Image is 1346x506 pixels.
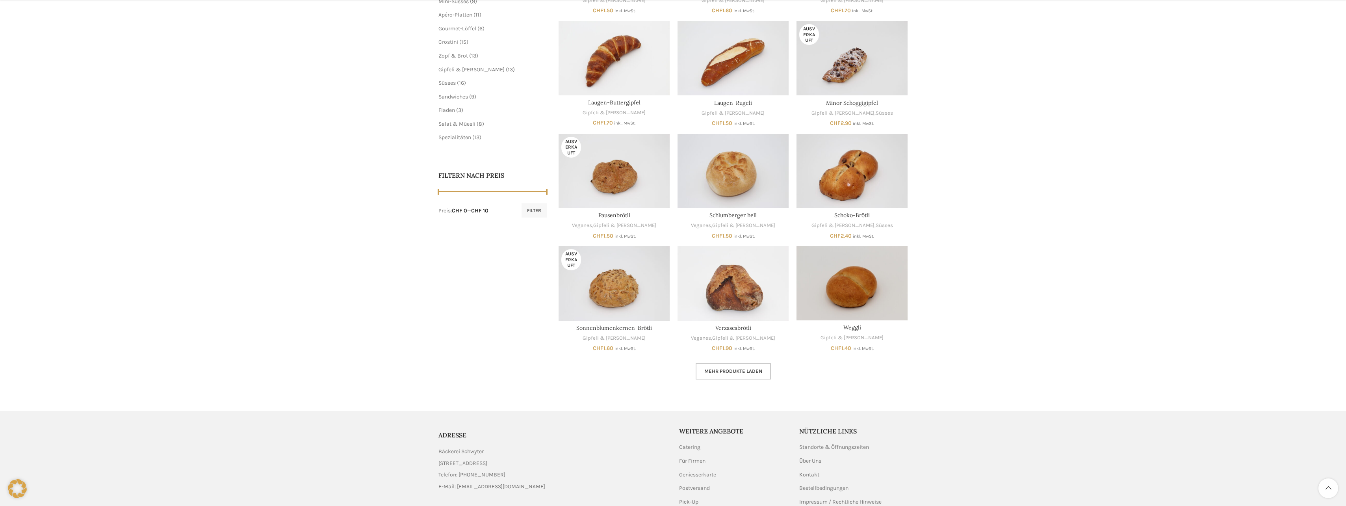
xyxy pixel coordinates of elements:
a: Über Uns [799,457,822,465]
span: CHF [712,233,722,239]
a: Schoko-Brötli [834,212,870,219]
span: CHF [830,120,841,126]
a: Standorte & Öffnungszeiten [799,443,870,451]
span: 9 [471,93,474,100]
span: Fladen [438,107,455,113]
a: Mehr Produkte laden [696,363,771,379]
span: CHF [593,7,603,14]
span: CHF [593,119,603,126]
a: Süsses [876,222,893,229]
span: 11 [475,11,479,18]
a: Kontakt [799,471,820,479]
bdi: 1.70 [593,119,613,126]
a: Salat & Müesli [438,121,475,127]
span: 15 [461,39,466,45]
a: Süsses [876,110,893,117]
span: CHF [712,345,722,352]
div: , [796,110,908,117]
a: Verzascabrötli [678,246,789,320]
small: inkl. MwSt. [615,234,636,239]
a: Gipfeli & [PERSON_NAME] [583,335,646,342]
a: Geniesserkarte [679,471,717,479]
span: CHF [593,345,603,352]
a: Pausenbrötli [559,134,670,208]
span: Ausverkauft [561,137,581,158]
a: Gipfeli & [PERSON_NAME] [821,334,884,342]
a: Zopf & Brot [438,52,468,59]
h5: Filtern nach Preis [438,171,547,180]
bdi: 1.90 [712,345,732,352]
a: List item link [438,482,667,491]
small: inkl. MwSt. [615,346,636,351]
small: inkl. MwSt. [853,121,874,126]
span: CHF 0 [452,207,467,214]
a: Laugen-Buttergipfel [559,21,670,95]
small: inkl. MwSt. [615,8,636,13]
span: CHF [712,120,722,126]
a: Süsses [438,80,456,86]
a: Sonnenblumenkernen-Brötli [576,324,652,331]
span: CHF [593,233,603,239]
small: inkl. MwSt. [614,121,635,126]
a: Gipfeli & [PERSON_NAME] [583,109,646,117]
span: CHF [712,7,722,14]
a: Minor Schoggigipfel [796,21,908,95]
a: Für Firmen [679,457,706,465]
a: Gipfeli & [PERSON_NAME] [593,222,656,229]
a: Weggli [843,324,861,331]
span: 16 [459,80,464,86]
bdi: 1.50 [593,7,613,14]
a: Apéro-Platten [438,11,472,18]
span: CHF [830,233,841,239]
bdi: 1.60 [593,345,613,352]
span: [STREET_ADDRESS] [438,459,487,468]
a: Gipfeli & [PERSON_NAME] [712,222,775,229]
span: Ausverkauft [799,24,819,45]
a: Pausenbrötli [598,212,630,219]
small: inkl. MwSt. [733,121,755,126]
a: Schoko-Brötli [796,134,908,208]
span: Gourmet-Löffel [438,25,476,32]
a: Spezialitäten [438,134,471,141]
div: , [796,222,908,229]
small: inkl. MwSt. [733,8,755,13]
a: List item link [438,471,667,479]
a: Laugen-Rugeli [678,21,789,95]
a: Veganes [572,222,592,229]
button: Filter [522,203,547,218]
a: Gipfeli & [PERSON_NAME] [702,110,765,117]
a: Sonnenblumenkernen-Brötli [559,246,670,320]
bdi: 1.50 [712,120,732,126]
a: Gipfeli & [PERSON_NAME] [811,222,874,229]
span: Sandwiches [438,93,468,100]
a: Minor Schoggigipfel [826,99,878,106]
div: Preis: — [438,207,488,215]
bdi: 1.50 [712,233,732,239]
a: Catering [679,443,701,451]
span: 6 [479,25,483,32]
div: , [678,335,789,342]
a: Schlumberger hell [709,212,757,219]
a: Weggli [796,246,908,320]
a: Gipfeli & [PERSON_NAME] [712,335,775,342]
a: Veganes [691,222,711,229]
a: Scroll to top button [1318,478,1338,498]
a: Gipfeli & [PERSON_NAME] [811,110,874,117]
a: Gipfeli & [PERSON_NAME] [438,66,505,73]
bdi: 2.90 [830,120,852,126]
small: inkl. MwSt. [853,234,874,239]
div: , [678,222,789,229]
a: Pick-Up [679,498,699,506]
a: Postversand [679,484,711,492]
bdi: 1.60 [712,7,732,14]
a: Schlumberger hell [678,134,789,208]
a: Crostini [438,39,458,45]
small: inkl. MwSt. [852,346,874,351]
h5: Weitere Angebote [679,427,788,435]
span: 13 [471,52,476,59]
